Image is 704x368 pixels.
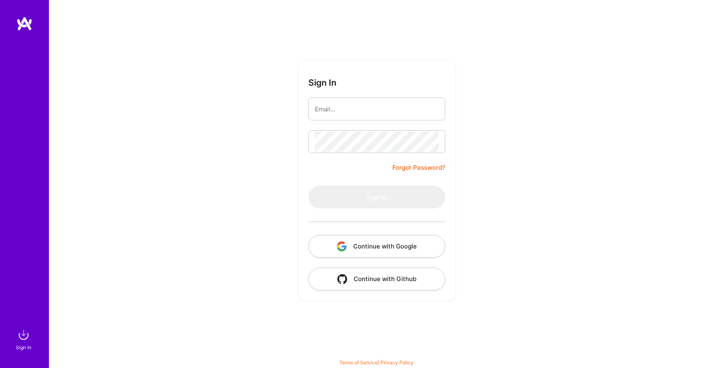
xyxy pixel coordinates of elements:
img: logo [16,16,33,31]
input: Email... [315,99,439,120]
span: | [339,359,414,366]
a: sign inSign In [17,327,32,352]
button: Sign In [308,186,445,208]
button: Continue with Google [308,235,445,258]
div: Sign In [16,343,31,352]
img: sign in [15,327,32,343]
h3: Sign In [308,78,337,88]
div: © 2025 ATeams Inc., All rights reserved. [49,344,704,364]
button: Continue with Github [308,268,445,290]
img: icon [337,274,347,284]
a: Terms of Service [339,359,378,366]
a: Privacy Policy [381,359,414,366]
a: Forgot Password? [392,163,445,173]
img: icon [337,242,347,251]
